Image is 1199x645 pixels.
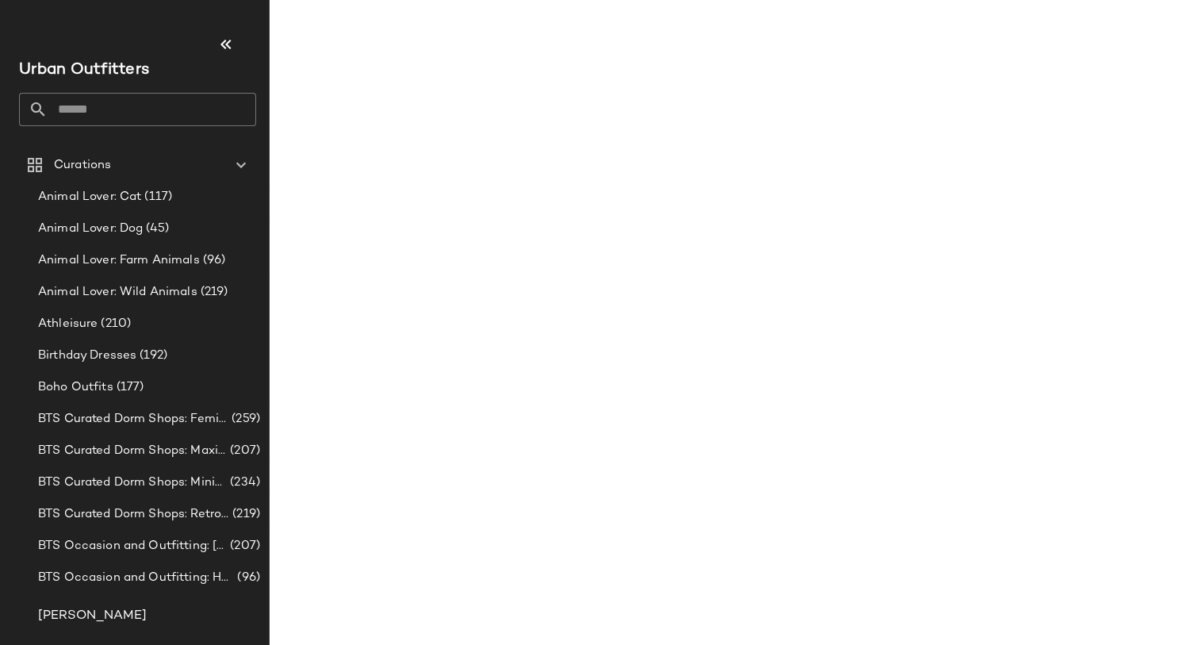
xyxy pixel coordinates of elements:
span: Animal Lover: Wild Animals [38,283,197,301]
span: Curations [54,156,111,175]
span: (216) [228,601,260,619]
span: Athleisure [38,315,98,333]
span: (259) [228,410,260,428]
span: (192) [136,347,167,365]
span: BTS Curated Dorm Shops: Feminine [38,410,228,428]
span: (177) [113,378,144,397]
span: (117) [141,188,172,206]
span: (219) [229,505,260,524]
span: (207) [227,537,260,555]
span: (210) [98,315,131,333]
span: (234) [227,474,260,492]
span: BTS Occassion and Outfitting: Campus Lounge [38,601,228,619]
span: (207) [227,442,260,460]
span: (96) [200,251,226,270]
span: Animal Lover: Dog [38,220,143,238]
span: [PERSON_NAME] [38,607,147,626]
span: BTS Curated Dorm Shops: Maximalist [38,442,227,460]
span: Animal Lover: Cat [38,188,141,206]
span: BTS Curated Dorm Shops: Minimalist [38,474,227,492]
span: Animal Lover: Farm Animals [38,251,200,270]
span: Boho Outfits [38,378,113,397]
span: BTS Occasion and Outfitting: [PERSON_NAME] to Party [38,537,227,555]
span: Current Company Name [19,62,149,79]
span: BTS Occasion and Outfitting: Homecoming Dresses [38,569,234,587]
span: (45) [143,220,169,238]
span: (96) [234,569,260,587]
span: BTS Curated Dorm Shops: Retro+ Boho [38,505,229,524]
span: Birthday Dresses [38,347,136,365]
span: (219) [197,283,228,301]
